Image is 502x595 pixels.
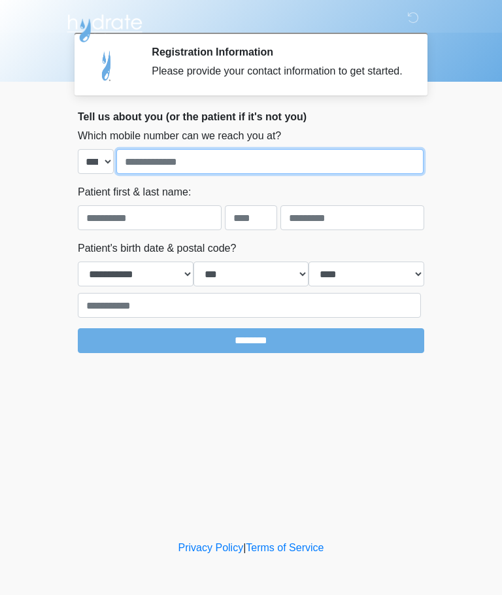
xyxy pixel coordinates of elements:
[152,63,405,79] div: Please provide your contact information to get started.
[243,542,246,553] a: |
[246,542,324,553] a: Terms of Service
[65,10,144,43] img: Hydrate IV Bar - Arcadia Logo
[78,184,191,200] label: Patient first & last name:
[178,542,244,553] a: Privacy Policy
[78,241,236,256] label: Patient's birth date & postal code?
[88,46,127,85] img: Agent Avatar
[78,110,424,123] h2: Tell us about you (or the patient if it's not you)
[78,128,281,144] label: Which mobile number can we reach you at?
